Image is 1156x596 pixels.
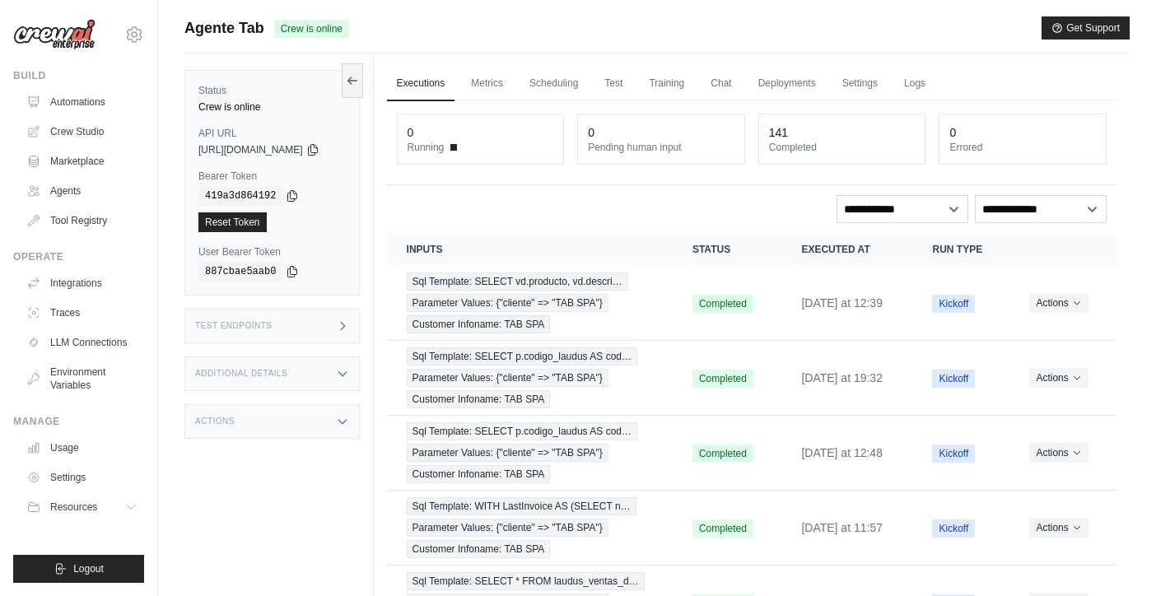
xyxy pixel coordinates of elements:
[274,20,349,38] span: Crew is online
[932,519,975,538] span: Kickoff
[912,233,1009,266] th: Run Type
[198,100,346,114] div: Crew is online
[461,67,513,101] a: Metrics
[1029,293,1088,313] button: Actions for execution
[408,124,414,141] div: 0
[13,69,144,82] div: Build
[20,300,144,326] a: Traces
[195,369,287,379] h3: Additional Details
[1042,16,1130,40] button: Get Support
[195,321,273,331] h3: Test Endpoints
[198,84,346,97] label: Status
[73,562,104,575] span: Logout
[748,67,826,101] a: Deployments
[801,371,883,384] time: August 29, 2025 at 19:32 GMT-4
[407,272,628,291] span: Sql Template: SELECT vd.producto, vd.descri…
[408,141,445,154] span: Running
[588,124,594,141] div: 0
[801,296,883,310] time: August 30, 2025 at 12:39 GMT-4
[588,141,734,154] dt: Pending human input
[949,124,956,141] div: 0
[20,329,144,356] a: LLM Connections
[639,67,694,101] a: Training
[13,250,144,263] div: Operate
[692,445,753,463] span: Completed
[407,497,653,558] a: View execution details for Sql Template
[198,143,303,156] span: [URL][DOMAIN_NAME]
[20,494,144,520] button: Resources
[13,19,96,50] img: Logo
[949,141,1096,154] dt: Errored
[13,555,144,583] button: Logout
[407,390,551,408] span: Customer Infoname: TAB SPA
[20,119,144,145] a: Crew Studio
[20,359,144,398] a: Environment Variables
[407,519,608,537] span: Parameter Values: {"cliente" => "TAB SPA"}
[1029,518,1088,538] button: Actions for execution
[769,141,916,154] dt: Completed
[198,212,267,232] a: Reset Token
[198,186,282,206] code: 419a3d864192
[20,435,144,461] a: Usage
[407,465,551,483] span: Customer Infoname: TAB SPA
[20,89,144,115] a: Automations
[198,262,282,282] code: 887cbae5aab0
[407,347,637,366] span: Sql Template: SELECT p.codigo_laudus AS cod…
[407,294,608,312] span: Parameter Values: {"cliente" => "TAB SPA"}
[692,519,753,538] span: Completed
[932,295,975,313] span: Kickoff
[407,272,653,333] a: View execution details for Sql Template
[20,207,144,234] a: Tool Registry
[769,124,788,141] div: 141
[407,572,645,590] span: Sql Template: SELECT * FROM laudus_ventas_d…
[701,67,741,101] a: Chat
[932,445,975,463] span: Kickoff
[407,444,608,462] span: Parameter Values: {"cliente" => "TAB SPA"}
[1029,368,1088,388] button: Actions for execution
[184,16,264,40] span: Agente Tab
[20,270,144,296] a: Integrations
[801,446,883,459] time: August 29, 2025 at 12:48 GMT-4
[520,67,588,101] a: Scheduling
[407,540,551,558] span: Customer Infoname: TAB SPA
[407,497,636,515] span: Sql Template: WITH LastInvoice AS (SELECT n…
[407,347,653,408] a: View execution details for Sql Template
[692,295,753,313] span: Completed
[387,233,673,266] th: Inputs
[932,370,975,388] span: Kickoff
[198,245,346,258] label: User Bearer Token
[20,148,144,175] a: Marketplace
[198,170,346,183] label: Bearer Token
[50,501,97,514] span: Resources
[801,521,883,534] time: August 29, 2025 at 11:57 GMT-4
[692,370,753,388] span: Completed
[13,415,144,428] div: Manage
[198,127,346,140] label: API URL
[407,422,653,483] a: View execution details for Sql Template
[673,233,781,266] th: Status
[781,233,912,266] th: Executed at
[20,178,144,204] a: Agents
[894,67,935,101] a: Logs
[594,67,632,101] a: Test
[20,464,144,491] a: Settings
[407,369,608,387] span: Parameter Values: {"cliente" => "TAB SPA"}
[832,67,888,101] a: Settings
[387,67,455,101] a: Executions
[195,417,235,426] h3: Actions
[1029,443,1088,463] button: Actions for execution
[407,315,551,333] span: Customer Infoname: TAB SPA
[407,422,637,440] span: Sql Template: SELECT p.codigo_laudus AS cod…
